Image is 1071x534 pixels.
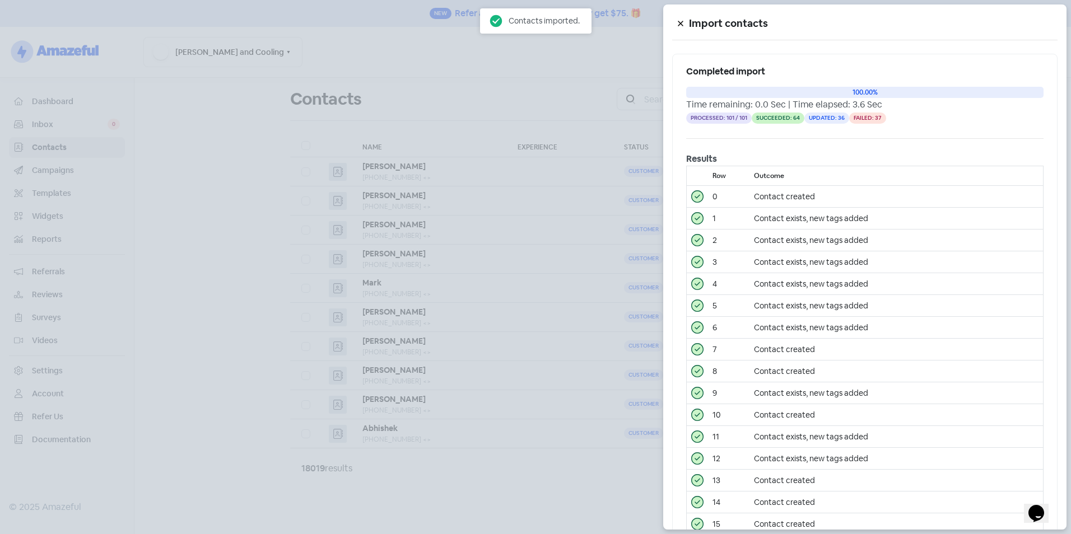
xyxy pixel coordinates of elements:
td: 10 [708,404,749,426]
td: 2 [708,229,749,251]
span: Succeeded: 64 [752,113,804,124]
td: 13 [708,470,749,491]
td: Contact created [749,404,1044,426]
iframe: chat widget [1024,489,1060,523]
span: Updated: 36 [804,113,849,124]
td: Contact created [749,339,1044,360]
td: 1 [708,208,749,229]
td: 14 [708,491,749,513]
div: Contacts imported. [509,15,580,27]
span: Failed: 37 [849,113,886,124]
td: Contact exists, new tags added [749,273,1044,295]
td: Contact created [749,360,1044,382]
b: Results [686,153,717,165]
td: 9 [708,382,749,404]
td: 7 [708,339,749,360]
td: Contact created [749,491,1044,513]
span: Completed import [686,65,765,77]
td: Contact exists, new tags added [749,382,1044,404]
td: Contact exists, new tags added [749,295,1044,317]
td: 5 [708,295,749,317]
td: 11 [708,426,749,448]
div: Time remaining: 0.0 Sec | Time elapsed: 3.6 Sec [686,98,1044,111]
td: 3 [708,251,749,273]
td: Contact created [749,470,1044,491]
td: 12 [708,448,749,470]
td: Contact exists, new tags added [749,251,1044,273]
td: Contact created [749,186,1044,208]
td: 0 [708,186,749,208]
th: Row [708,166,749,186]
td: Contact exists, new tags added [749,229,1044,251]
td: Contact exists, new tags added [749,317,1044,339]
div: 100.00% [686,87,1044,98]
span: Processed: 101 / 101 [686,113,752,124]
td: 4 [708,273,749,295]
th: Outcome [749,166,1044,186]
h5: Import contacts [689,15,1058,32]
td: 8 [708,360,749,382]
td: Contact exists, new tags added [749,208,1044,229]
td: Contact exists, new tags added [749,448,1044,470]
td: Contact exists, new tags added [749,426,1044,448]
td: 6 [708,317,749,339]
